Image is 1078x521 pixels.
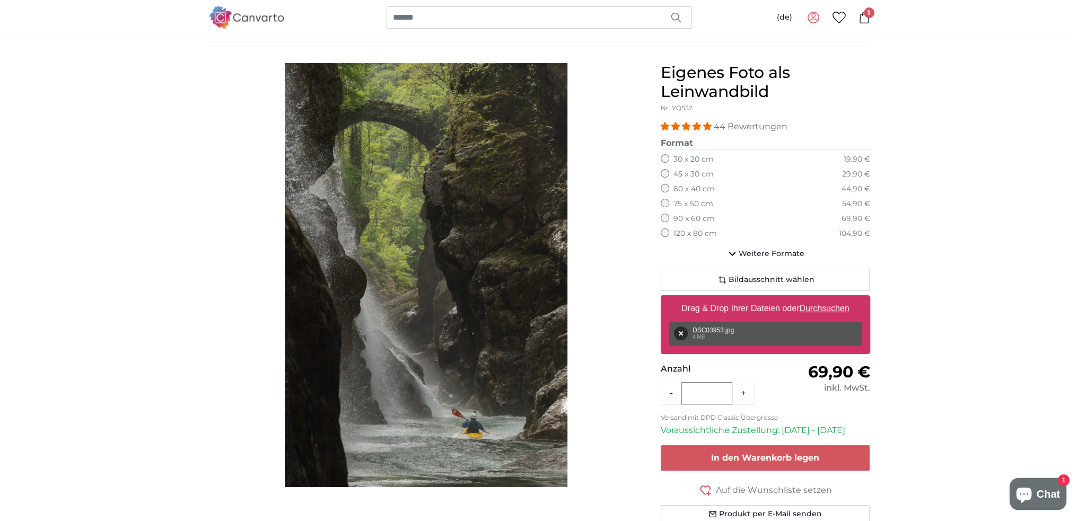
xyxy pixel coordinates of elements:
label: 30 x 20 cm [673,154,714,165]
img: personalised-canvas-print [285,63,567,487]
h1: Eigenes Foto als Leinwandbild [661,63,870,101]
p: Anzahl [661,363,765,375]
button: In den Warenkorb legen [661,445,870,471]
p: Voraussichtliche Zustellung: [DATE] - [DATE] [661,424,870,437]
p: Versand mit DPD Classic Übergrösse [661,413,870,422]
div: 69,90 € [841,214,870,224]
button: Weitere Formate [661,243,870,264]
label: 120 x 80 cm [673,228,717,239]
button: (de) [768,8,801,27]
button: Bildausschnitt wählen [661,269,870,291]
legend: Format [661,137,870,150]
span: 44 Bewertungen [714,121,787,131]
button: + [732,383,754,404]
div: 1 of 1 [208,63,644,487]
span: Auf die Wunschliste setzen [716,484,832,497]
label: 75 x 50 cm [673,199,713,209]
label: 60 x 40 cm [673,184,715,195]
span: Nr. YQ552 [661,104,693,112]
u: Durchsuchen [799,304,849,313]
button: Auf die Wunschliste setzen [661,483,870,497]
div: 19,90 € [843,154,870,165]
div: 44,90 € [841,184,870,195]
div: 104,90 € [838,228,870,239]
button: - [661,383,681,404]
span: Bildausschnitt wählen [729,275,814,285]
label: 45 x 30 cm [673,169,714,180]
span: In den Warenkorb legen [711,453,819,463]
div: 54,90 € [842,199,870,209]
div: 29,90 € [842,169,870,180]
div: inkl. MwSt. [765,382,870,394]
label: 90 x 60 cm [673,214,715,224]
label: Drag & Drop Ihrer Dateien oder [677,298,854,319]
span: 4.93 stars [661,121,714,131]
img: Canvarto [208,6,285,28]
span: 69,90 € [808,362,870,382]
span: 1 [864,7,874,18]
span: Weitere Formate [739,249,804,259]
inbox-online-store-chat: Onlineshop-Chat von Shopify [1006,478,1070,513]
